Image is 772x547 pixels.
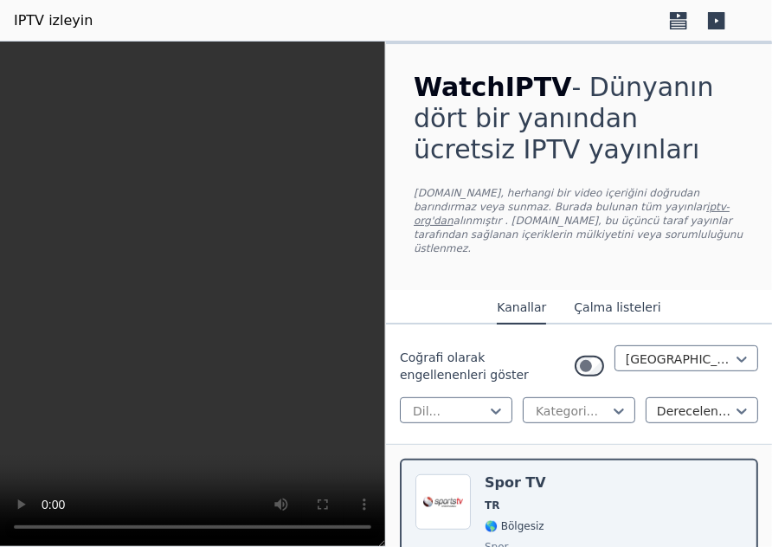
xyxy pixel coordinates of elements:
font: Coğrafi olarak engellenenleri göster [400,351,529,382]
font: Kanallar [497,300,546,314]
font: - Dünyanın dört bir yanından ücretsiz IPTV yayınları [414,72,714,164]
img: Sports TV [415,474,471,530]
font: [DOMAIN_NAME], herhangi bir video içeriğini doğrudan barındırmaz veya sunmaz. Burada bulunan tüm ... [414,187,706,213]
font: alınmıştır . [DOMAIN_NAME], bu üçüncü taraf yayınlar tarafından sağlanan içeriklerin mülkiyetini ... [414,215,743,254]
button: Kanallar [497,292,546,325]
font: IPTV izleyin [14,12,93,29]
button: Çalma listeleri [574,292,660,325]
a: IPTV izleyin [14,10,93,31]
font: Çalma listeleri [574,300,660,314]
font: TR [485,499,499,512]
font: Spor TV [485,474,546,491]
font: 🌎 Bölgesiz [485,520,544,532]
font: WatchIPTV [414,72,572,102]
